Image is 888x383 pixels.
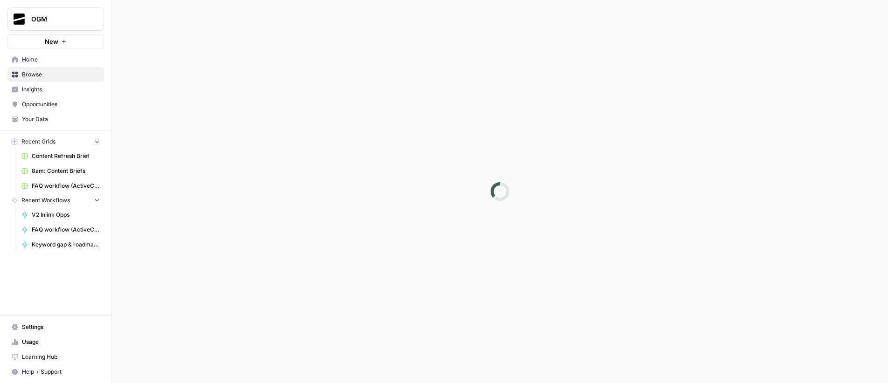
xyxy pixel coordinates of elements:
span: Recent Grids [21,137,55,146]
a: Learning Hub [7,349,104,364]
a: Content Refresh Brief [17,149,104,164]
a: Usage [7,335,104,349]
span: FAQ workflow (ActiveCampaign) [32,226,100,234]
button: Recent Workflows [7,193,104,207]
span: Recent Workflows [21,196,70,205]
button: Recent Grids [7,135,104,149]
span: Your Data [22,115,100,123]
span: OGM [31,14,88,24]
button: Help + Support [7,364,104,379]
span: Usage [22,338,100,346]
span: Browse [22,70,100,79]
span: Home [22,55,100,64]
span: Learning Hub [22,353,100,361]
a: Home [7,52,104,67]
img: OGM Logo [11,11,28,27]
span: Help + Support [22,368,100,376]
span: New [45,37,58,46]
a: Insights [7,82,104,97]
span: Keyword gap & roadmap analysis [32,240,100,249]
span: Insights [22,85,100,94]
span: V2 Inlink Opps [32,211,100,219]
a: Browse [7,67,104,82]
button: Workspace: OGM [7,7,104,31]
span: FAQ workflow (ActiveCampaign) [32,182,100,190]
a: Settings [7,320,104,335]
span: 8am: Content Briefs [32,167,100,175]
span: Content Refresh Brief [32,152,100,160]
a: FAQ workflow (ActiveCampaign) [17,178,104,193]
button: New [7,34,104,48]
span: Opportunities [22,100,100,109]
a: 8am: Content Briefs [17,164,104,178]
a: Opportunities [7,97,104,112]
a: V2 Inlink Opps [17,207,104,222]
a: Your Data [7,112,104,127]
a: FAQ workflow (ActiveCampaign) [17,222,104,237]
span: Settings [22,323,100,331]
a: Keyword gap & roadmap analysis [17,237,104,252]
